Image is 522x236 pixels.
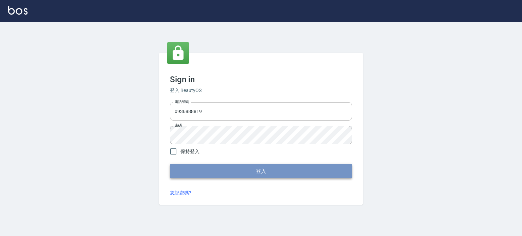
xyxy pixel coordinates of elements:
label: 電話號碼 [175,99,189,104]
h6: 登入 BeautyOS [170,87,352,94]
h3: Sign in [170,75,352,84]
button: 登入 [170,164,352,178]
a: 忘記密碼? [170,189,191,197]
span: 保持登入 [180,148,199,155]
img: Logo [8,6,28,15]
label: 密碼 [175,123,182,128]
